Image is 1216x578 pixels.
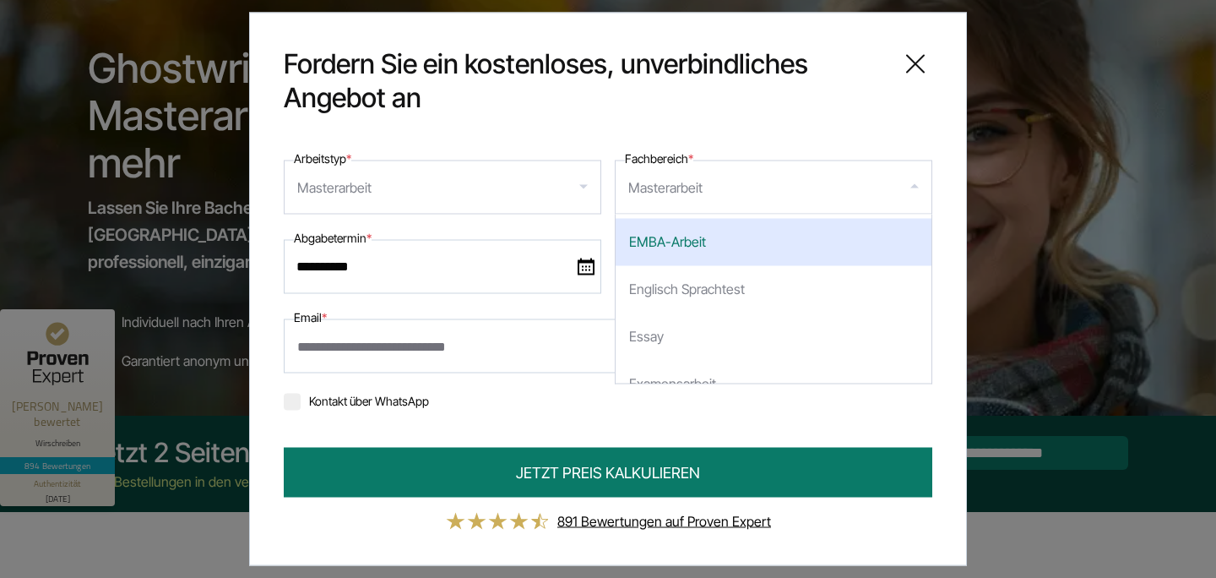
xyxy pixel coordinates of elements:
[294,228,372,248] label: Abgabetermin
[616,361,931,408] div: Examensarbeit
[297,174,372,201] div: Masterarbeit
[516,461,700,484] span: JETZT PREIS KALKULIEREN
[284,240,601,294] input: date
[284,47,885,115] span: Fordern Sie ein kostenloses, unverbindliches Angebot an
[616,266,931,314] div: Englisch Sprachtest
[578,259,594,275] img: date
[616,219,931,266] div: EMBA-Arbeit
[284,448,932,498] button: JETZT PREIS KALKULIEREN
[628,174,703,201] div: Masterarbeit
[625,149,693,169] label: Fachbereich
[294,149,351,169] label: Arbeitstyp
[284,394,429,408] label: Kontakt über WhatsApp
[557,513,771,530] a: 891 Bewertungen auf Proven Expert
[294,308,327,328] label: Email
[616,314,931,361] div: Essay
